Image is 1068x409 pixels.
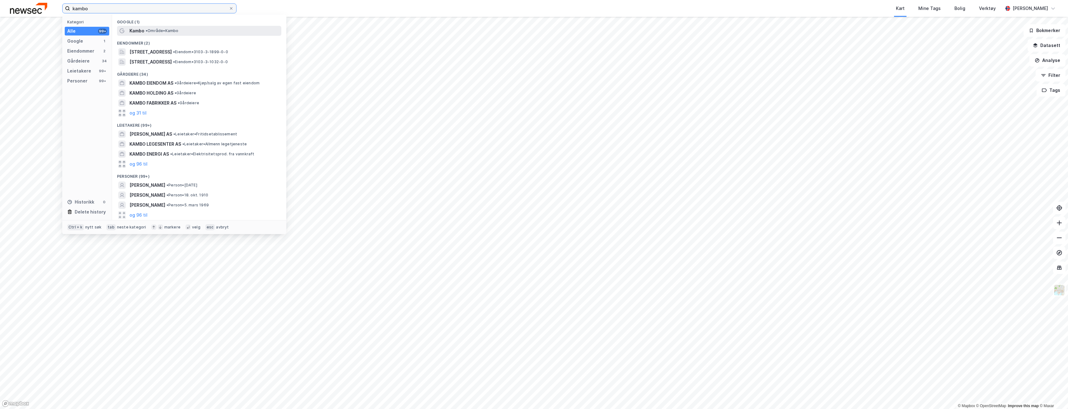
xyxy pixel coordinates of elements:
button: og 31 til [129,109,147,117]
div: 34 [102,59,107,63]
a: Mapbox homepage [2,400,29,407]
span: Eiendom • 3103-3-1032-0-0 [173,59,228,64]
div: avbryt [216,225,229,230]
div: Bolig [954,5,965,12]
div: Verktøy [979,5,996,12]
div: Ctrl + k [67,224,84,230]
div: esc [205,224,215,230]
a: OpenStreetMap [976,404,1006,408]
button: Tags [1037,84,1066,96]
span: • [166,203,168,207]
span: • [182,142,184,146]
span: • [166,193,168,197]
span: Person • 5. mars 1969 [166,203,209,208]
div: 2 [102,49,107,54]
span: Leietaker • Fritidsetablissement [173,132,237,137]
div: Historikk [67,198,94,206]
div: Personer (99+) [112,169,286,180]
span: • [175,91,176,95]
div: Mine Tags [918,5,941,12]
div: Kategori [67,20,109,24]
a: Mapbox [958,404,975,408]
span: KAMBO ENERGI AS [129,150,169,158]
img: newsec-logo.f6e21ccffca1b3a03d2d.png [10,3,47,14]
span: • [173,132,175,136]
div: Leietakere [67,67,91,75]
span: [PERSON_NAME] [129,201,165,209]
span: • [175,81,176,85]
div: Google (1) [112,15,286,26]
span: • [146,28,148,33]
span: • [170,152,172,156]
a: Improve this map [1008,404,1039,408]
span: [STREET_ADDRESS] [129,48,172,56]
div: Leietakere (99+) [112,118,286,129]
span: KAMBO FABRIKKER AS [129,99,176,107]
div: Eiendommer [67,47,94,55]
div: Alle [67,27,76,35]
div: velg [192,225,200,230]
span: Person • [DATE] [166,183,197,188]
input: Søk på adresse, matrikkel, gårdeiere, leietakere eller personer [70,4,229,13]
div: 99+ [98,68,107,73]
span: Leietaker • Elektrisitetsprod. fra vannkraft [170,152,255,157]
div: Gårdeiere (34) [112,67,286,78]
span: • [173,49,175,54]
div: 1 [102,39,107,44]
div: markere [164,225,180,230]
iframe: Chat Widget [1037,379,1068,409]
div: Kart [896,5,905,12]
span: [STREET_ADDRESS] [129,58,172,66]
span: Gårdeiere • Kjøp/salg av egen fast eiendom [175,81,260,86]
span: [PERSON_NAME] AS [129,130,172,138]
span: [PERSON_NAME] [129,181,165,189]
div: Personer [67,77,87,85]
button: Datasett [1028,39,1066,52]
span: [PERSON_NAME] [129,191,165,199]
span: • [178,101,180,105]
span: Eiendom • 3103-3-1899-0-0 [173,49,228,54]
span: Person • 18. okt. 1910 [166,193,208,198]
button: og 96 til [129,211,148,219]
span: Gårdeiere [175,91,196,96]
div: neste kategori [117,225,146,230]
span: KAMBO HOLDING AS [129,89,173,97]
span: KAMBO EIENDOM AS [129,79,173,87]
div: 0 [102,200,107,204]
span: Kambo [129,27,144,35]
div: Kontrollprogram for chat [1037,379,1068,409]
div: nytt søk [85,225,102,230]
div: Delete history [75,208,106,216]
span: Leietaker • Allmenn legetjeneste [182,142,247,147]
div: Google [67,37,83,45]
div: tab [106,224,116,230]
span: Gårdeiere [178,101,199,106]
div: 99+ [98,29,107,34]
span: • [173,59,175,64]
div: Eiendommer (2) [112,36,286,47]
button: og 96 til [129,160,148,168]
img: Z [1053,284,1065,296]
span: KAMBO LEGESENTER AS [129,140,181,148]
span: Område • Kambo [146,28,179,33]
span: • [166,183,168,187]
button: Analyse [1029,54,1066,67]
div: 99+ [98,78,107,83]
button: Bokmerker [1023,24,1066,37]
div: Gårdeiere [67,57,90,65]
div: [PERSON_NAME] [1013,5,1048,12]
button: Filter [1036,69,1066,82]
